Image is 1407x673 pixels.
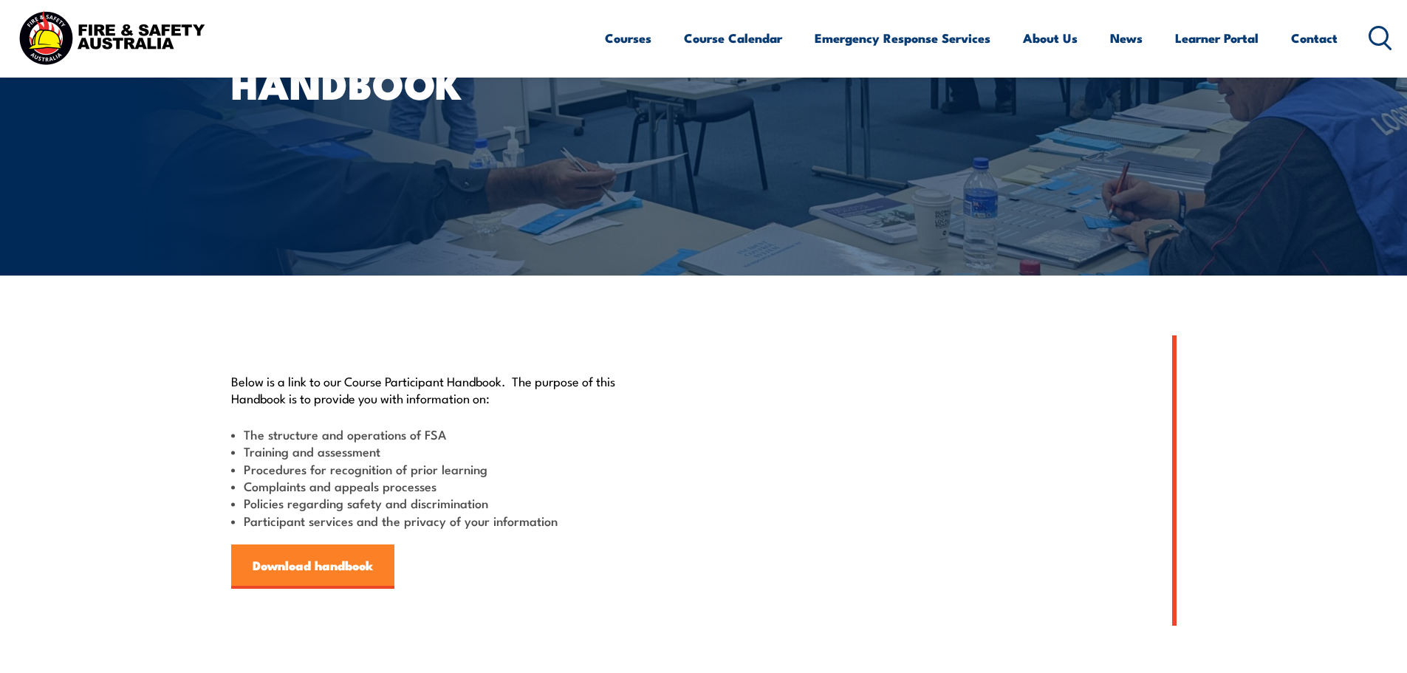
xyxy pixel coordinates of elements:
a: News [1110,18,1143,58]
li: Policies regarding safety and discrimination [231,494,636,511]
a: Courses [605,18,651,58]
a: Contact [1291,18,1338,58]
p: Below is a link to our Course Participant Handbook. The purpose of this Handbook is to provide yo... [231,372,636,407]
li: The structure and operations of FSA [231,426,636,443]
li: Complaints and appeals processes [231,477,636,494]
li: Procedures for recognition of prior learning [231,460,636,477]
a: Emergency Response Services [815,18,990,58]
li: Participant services and the privacy of your information [231,512,636,529]
a: Download handbook [231,544,394,589]
a: Course Calendar [684,18,782,58]
a: About Us [1023,18,1078,58]
li: Training and assessment [231,443,636,460]
a: Learner Portal [1175,18,1259,58]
